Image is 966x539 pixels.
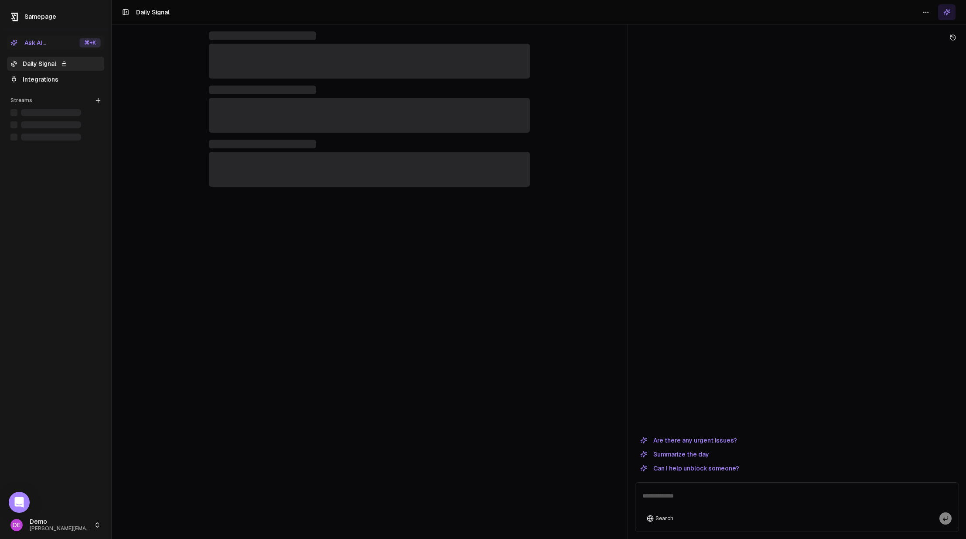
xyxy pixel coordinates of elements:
[9,492,30,513] div: Open Intercom Messenger
[635,449,714,460] button: Summarize the day
[136,8,170,17] h1: Daily Signal
[10,519,23,531] span: DE
[7,57,104,71] a: Daily Signal
[642,512,678,525] button: Search
[7,36,104,50] button: Ask AI...⌘+K
[7,515,104,536] button: DEDemo[PERSON_NAME][EMAIL_ADDRESS]
[24,13,56,20] span: Samepage
[30,525,90,532] span: [PERSON_NAME][EMAIL_ADDRESS]
[7,93,104,107] div: Streams
[30,518,90,526] span: Demo
[635,435,742,446] button: Are there any urgent issues?
[10,38,46,47] div: Ask AI...
[7,72,104,86] a: Integrations
[635,463,744,474] button: Can I help unblock someone?
[79,38,101,48] div: ⌘ +K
